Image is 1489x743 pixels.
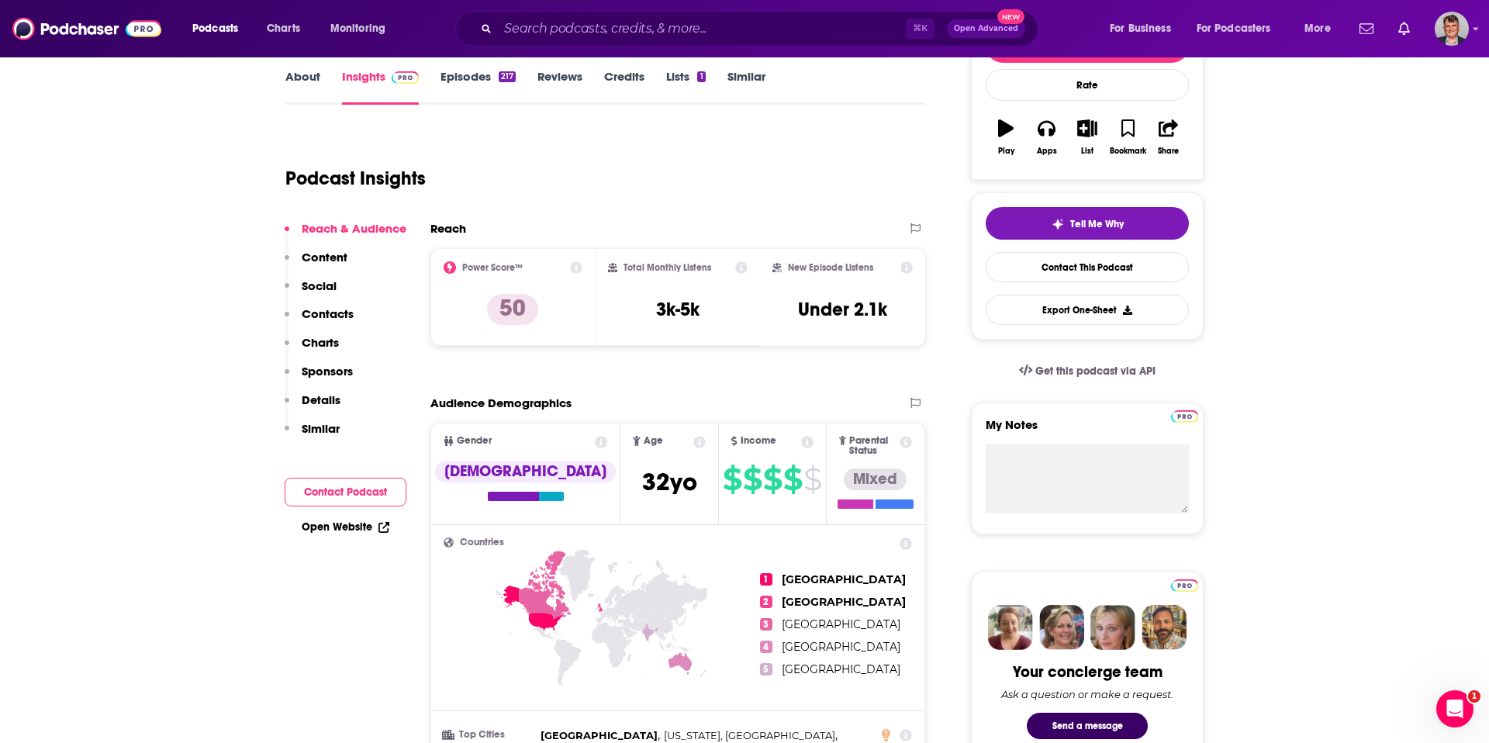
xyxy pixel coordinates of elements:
a: Get this podcast via API [1007,352,1168,390]
input: Search podcasts, credits, & more... [498,16,906,41]
p: Reach & Audience [302,221,406,236]
a: Reviews [537,69,582,105]
span: ⌘ K [906,19,935,39]
span: Tell Me Why [1070,218,1124,230]
div: 1 [697,71,705,82]
span: Parental Status [849,436,897,456]
span: 3 [760,618,772,631]
img: User Profile [1435,12,1469,46]
span: 5 [760,663,772,676]
button: Sponsors [285,364,353,392]
span: 4 [760,641,772,653]
button: Share [1149,109,1189,165]
h1: Podcast Insights [285,167,426,190]
span: [GEOGRAPHIC_DATA] [541,729,658,741]
button: List [1067,109,1107,165]
button: Details [285,392,340,421]
span: Countries [460,537,504,548]
a: Charts [257,16,309,41]
span: Podcasts [192,18,238,40]
a: About [285,69,320,105]
span: Open Advanced [954,25,1018,33]
img: Podchaser Pro [1171,410,1198,423]
button: Social [285,278,337,307]
button: Content [285,250,347,278]
div: Ask a question or make a request. [1001,688,1173,700]
img: Sydney Profile [988,605,1033,650]
button: Similar [285,421,340,450]
h2: Power Score™ [462,262,523,273]
p: Charts [302,335,339,350]
div: Rate [986,69,1189,101]
div: [DEMOGRAPHIC_DATA] [435,461,616,482]
button: open menu [1294,16,1350,41]
a: Lists1 [666,69,705,105]
iframe: Intercom live chat [1436,690,1473,727]
img: Podchaser Pro [1171,579,1198,592]
a: Credits [604,69,644,105]
p: Similar [302,421,340,436]
span: 2 [760,596,772,608]
h3: Under 2.1k [798,298,887,321]
p: Contacts [302,306,354,321]
p: 50 [487,294,538,325]
span: For Business [1110,18,1171,40]
a: Pro website [1171,408,1198,423]
button: Play [986,109,1026,165]
span: $ [723,467,741,492]
button: open menu [181,16,258,41]
span: Age [644,436,663,446]
button: Send a message [1027,713,1148,739]
span: [GEOGRAPHIC_DATA] [782,662,900,676]
h2: Audience Demographics [430,396,572,410]
span: For Podcasters [1197,18,1271,40]
span: More [1304,18,1331,40]
a: Similar [727,69,765,105]
div: Apps [1037,147,1057,156]
button: open menu [1099,16,1190,41]
h2: Reach [430,221,466,236]
button: tell me why sparkleTell Me Why [986,207,1189,240]
button: Reach & Audience [285,221,406,250]
h2: New Episode Listens [788,262,873,273]
span: 1 [1468,690,1480,703]
p: Social [302,278,337,293]
div: Your concierge team [1013,662,1163,682]
h3: 3k-5k [656,298,700,321]
span: 1 [760,573,772,586]
a: Show notifications dropdown [1353,16,1380,42]
p: Content [302,250,347,264]
a: Show notifications dropdown [1392,16,1416,42]
p: Details [302,392,340,407]
div: 217 [499,71,516,82]
div: Share [1158,147,1179,156]
span: $ [743,467,762,492]
img: tell me why sparkle [1052,218,1064,230]
button: Charts [285,335,339,364]
span: New [997,9,1025,24]
span: Get this podcast via API [1035,365,1156,378]
span: [US_STATE], [GEOGRAPHIC_DATA] [664,729,835,741]
a: Open Website [302,520,389,534]
a: Episodes217 [440,69,516,105]
button: Bookmark [1107,109,1148,165]
img: Jules Profile [1090,605,1135,650]
button: Apps [1026,109,1066,165]
div: Bookmark [1110,147,1146,156]
div: Mixed [844,468,907,490]
a: InsightsPodchaser Pro [342,69,419,105]
a: Contact This Podcast [986,252,1189,282]
button: open menu [1187,16,1294,41]
button: Open AdvancedNew [947,19,1025,38]
span: [GEOGRAPHIC_DATA] [782,617,900,631]
span: Logged in as AndyShane [1435,12,1469,46]
h2: Total Monthly Listens [624,262,711,273]
span: $ [783,467,802,492]
span: Monitoring [330,18,385,40]
label: My Notes [986,417,1189,444]
button: Show profile menu [1435,12,1469,46]
span: [GEOGRAPHIC_DATA] [782,572,906,586]
img: Barbara Profile [1039,605,1084,650]
span: $ [763,467,782,492]
p: Sponsors [302,364,353,378]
